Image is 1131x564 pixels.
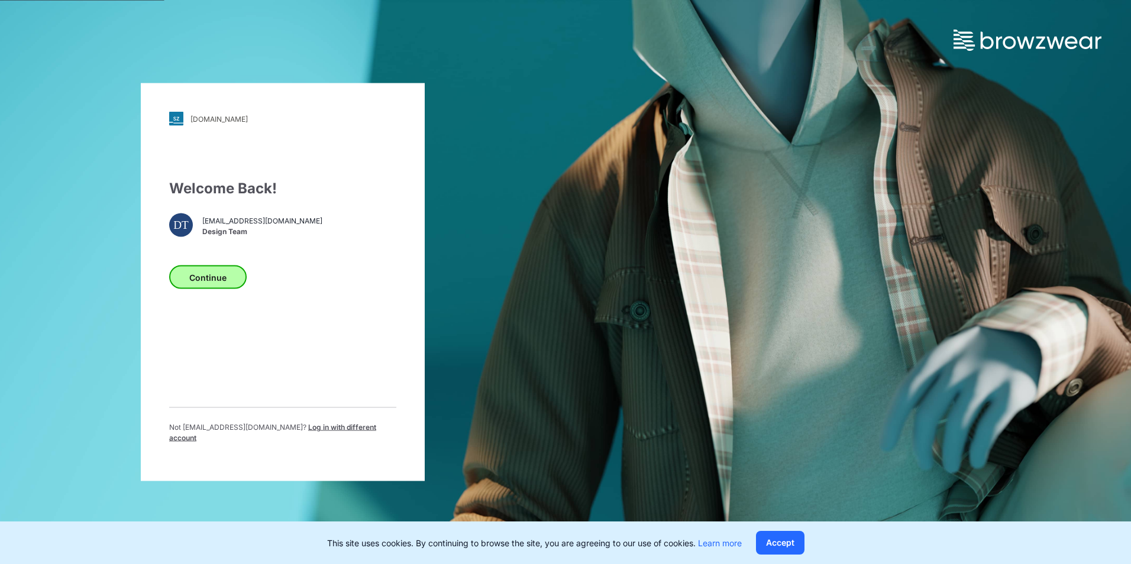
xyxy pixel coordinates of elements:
img: svg+xml;base64,PHN2ZyB3aWR0aD0iMjgiIGhlaWdodD0iMjgiIHZpZXdCb3g9IjAgMCAyOCAyOCIgZmlsbD0ibm9uZSIgeG... [169,112,183,126]
a: [DOMAIN_NAME] [169,112,396,126]
span: Design Team [202,226,322,236]
div: DT [169,213,193,237]
span: [EMAIL_ADDRESS][DOMAIN_NAME] [202,215,322,226]
button: Continue [169,265,247,289]
button: Accept [756,531,804,555]
p: Not [EMAIL_ADDRESS][DOMAIN_NAME] ? [169,422,396,443]
img: browzwear-logo.73288ffb.svg [954,30,1101,51]
div: [DOMAIN_NAME] [190,114,248,123]
p: This site uses cookies. By continuing to browse the site, you are agreeing to our use of cookies. [327,537,742,549]
div: Welcome Back! [169,178,396,199]
a: Learn more [698,538,742,548]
